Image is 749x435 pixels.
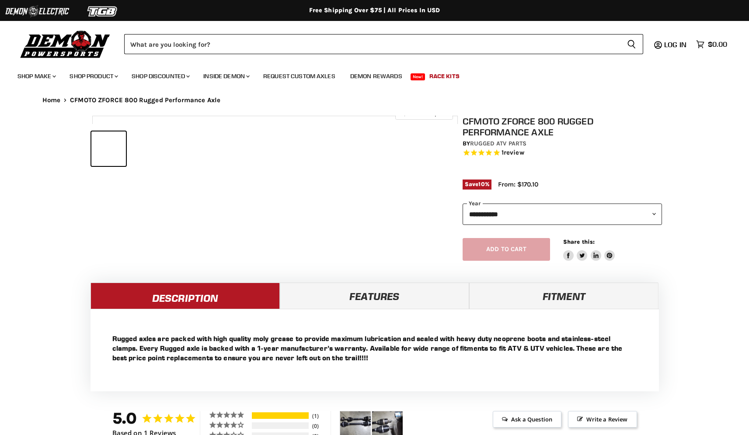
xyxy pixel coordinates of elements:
a: Demon Rewards [344,67,409,85]
a: Rugged ATV Parts [470,140,526,147]
nav: Breadcrumbs [25,97,725,104]
span: Ask a Question [493,411,561,428]
button: CFMOTO ZFORCE 800 Rugged Performance Axle thumbnail [91,131,126,166]
p: Rugged axles are packed with high quality moly grease to provide maximum lubrication and sealed w... [112,334,637,362]
button: CFMOTO ZFORCE 800 Rugged Performance Axle thumbnail [203,131,237,166]
span: Share this: [563,238,595,245]
span: 1 reviews [502,149,524,157]
a: Race Kits [423,67,466,85]
a: Features [280,283,469,309]
select: year [463,204,662,225]
span: Log in [664,40,686,49]
a: Log in [660,41,692,48]
div: 100% [252,412,309,419]
a: Description [91,283,280,309]
span: Click to expand [400,110,448,117]
button: CFMOTO ZFORCE 800 Rugged Performance Axle thumbnail [314,131,349,166]
span: From: $170.10 [498,180,538,188]
a: Shop Product [63,67,123,85]
span: Write a Review [568,411,637,428]
a: Fitment [469,283,658,309]
button: CFMOTO ZFORCE 800 Rugged Performance Axle thumbnail [129,131,163,166]
strong: 5.0 [112,409,137,428]
span: New! [411,73,425,80]
div: 5-Star Ratings [252,412,309,419]
a: Shop Discounted [125,67,195,85]
a: Inside Demon [197,67,255,85]
button: CFMOTO ZFORCE 800 Rugged Performance Axle thumbnail [240,131,275,166]
a: $0.00 [692,38,732,51]
div: 1 [310,412,328,420]
span: Rated 5.0 out of 5 stars 1 reviews [463,148,662,158]
span: $0.00 [708,40,727,48]
img: TGB Logo 2 [70,3,136,20]
form: Product [124,34,643,54]
img: Demon Electric Logo 2 [4,3,70,20]
a: Home [42,97,61,104]
span: review [504,149,524,157]
a: Request Custom Axles [257,67,342,85]
div: 5 ★ [209,411,251,418]
div: Free Shipping Over $75 | All Prices In USD [25,7,725,14]
button: Search [620,34,643,54]
aside: Share this: [563,238,615,261]
button: CFMOTO ZFORCE 800 Rugged Performance Axle thumbnail [166,131,200,166]
h1: CFMOTO ZFORCE 800 Rugged Performance Axle [463,116,662,138]
input: Search [124,34,620,54]
span: 10 [478,181,484,187]
ul: Main menu [11,64,725,85]
div: by [463,139,662,148]
a: Shop Make [11,67,61,85]
img: Demon Powersports [17,28,113,59]
span: CFMOTO ZFORCE 800 Rugged Performance Axle [70,97,220,104]
span: Save % [463,180,491,189]
button: CFMOTO ZFORCE 800 Rugged Performance Axle thumbnail [277,131,312,166]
